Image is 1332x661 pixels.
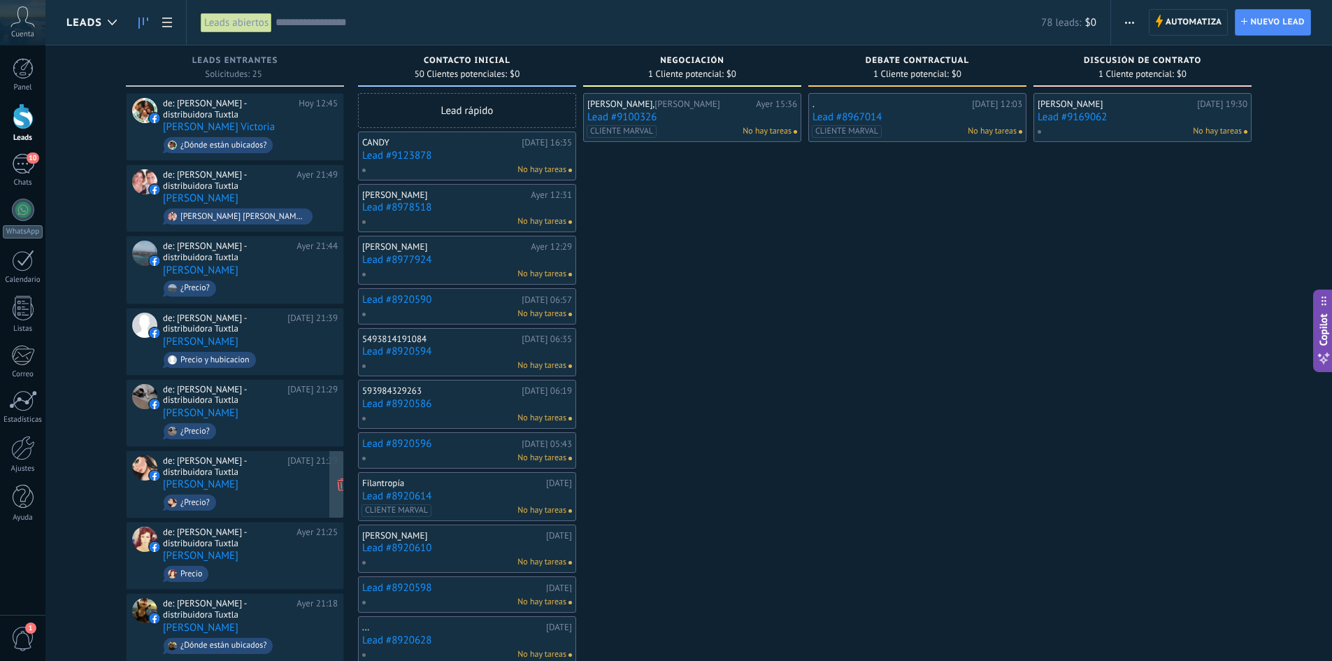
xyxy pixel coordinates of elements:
div: Ayer 15:36 [756,99,797,110]
span: Discusión de contrato [1084,56,1201,66]
span: No hay tareas [968,125,1017,138]
div: Listas [3,325,43,334]
span: Solicitudes: 25 [205,70,262,78]
span: 1 Cliente potencial: [1098,70,1174,78]
img: facebook-sm.svg [150,113,159,123]
span: No hay tareas [517,596,566,609]
div: WhatsApp [3,225,43,239]
a: Lead #8920594 [362,346,572,357]
div: [PERSON_NAME] [1038,99,1194,110]
span: 78 leads: [1041,16,1081,29]
span: No hay nada asignado [568,561,572,564]
a: Nuevo lead [1235,9,1311,36]
div: [PERSON_NAME], [587,99,752,110]
div: Nelly Zenteno [132,598,157,623]
span: Cuenta [11,30,34,39]
span: No hay tareas [517,452,566,464]
span: $0 [952,70,961,78]
span: No hay nada asignado [568,457,572,460]
div: Roselia Gomez Alfaro [132,313,157,338]
div: Precio y hubicacion [180,355,250,365]
div: ¿Dónde están ubicados? [180,141,266,150]
div: ¿Precio? [180,427,210,436]
div: de: [PERSON_NAME] - distribuidora Tuxtla [163,527,292,548]
div: [PERSON_NAME] [362,190,527,201]
span: 50 Clientes potenciales: [415,70,507,78]
div: Leads abiertos [201,13,272,33]
a: [PERSON_NAME] [163,192,238,204]
span: Leads [66,16,102,29]
span: CLIENTE MARVAL [812,125,882,138]
div: [DATE] 06:19 [522,385,572,397]
a: Lead #8978518 [362,201,572,213]
div: Leads Entrantes [133,56,337,68]
div: [DATE] 19:30 [1197,99,1247,110]
img: facebook-sm.svg [150,399,159,409]
span: No hay nada asignado [568,273,572,276]
span: No hay tareas [517,504,566,517]
a: Lead #8920598 [362,582,543,594]
span: Nuevo lead [1250,10,1305,35]
span: No hay nada asignado [568,653,572,657]
span: CLIENTE MARVAL [361,504,431,517]
div: de: [PERSON_NAME] - distribuidora Tuxtla [163,598,292,620]
div: Precio [180,569,202,579]
a: Lead #8920610 [362,542,572,554]
span: Negociación [660,56,724,66]
a: [PERSON_NAME] [163,478,238,490]
div: 5493814191084 [362,334,518,345]
a: Lead #9169062 [1038,111,1247,123]
a: Lead #8920590 [362,294,518,306]
span: Contacto inicial [424,56,510,66]
div: [DATE] [546,622,572,633]
div: Emilia Gomez [132,384,157,409]
div: ... [362,622,543,633]
span: No hay tareas [517,308,566,320]
div: [DATE] 16:35 [522,137,572,148]
a: Lead #8967014 [812,111,1022,123]
div: Discusión de contrato [1040,56,1245,68]
span: No hay nada asignado [1244,130,1247,134]
div: [DATE] 06:35 [522,334,572,345]
a: [PERSON_NAME] Victoria [163,121,275,133]
div: Hoy 12:45 [299,98,338,120]
div: [DATE] 21:29 [287,384,338,406]
span: 1 Cliente potencial: [648,70,724,78]
div: . [812,99,968,110]
div: Lourdes Magallon Victoria [132,98,157,123]
div: [DATE] [546,583,572,592]
span: No hay tareas [517,556,566,569]
a: Lead #8920628 [362,634,572,646]
span: $0 [1085,16,1096,29]
img: facebook-sm.svg [150,613,159,623]
div: 593984329263 [362,385,518,397]
div: Estadísticas [3,415,43,425]
a: Lead #9100326 [587,111,797,123]
a: Lead #8920614 [362,490,572,502]
img: facebook-sm.svg [150,328,159,338]
span: Debate contractual [866,56,969,66]
a: Leads [131,9,155,36]
span: No hay nada asignado [568,509,572,513]
div: Ayer 21:49 [296,169,338,191]
span: $0 [1177,70,1187,78]
div: Ayer 21:18 [296,598,338,620]
div: Contacto inicial [365,56,569,68]
div: Ayer 21:25 [296,527,338,548]
div: [PERSON_NAME] [362,241,527,253]
span: No hay tareas [517,164,566,176]
span: No hay tareas [517,648,566,661]
div: ¿Dónde están ubicados? [180,641,266,651]
span: CLIENTE MARVAL [587,125,657,138]
div: de: [PERSON_NAME] - distribuidora Tuxtla [163,455,282,477]
div: Vilma Reyes [132,527,157,552]
div: [DATE] 05:43 [522,439,572,448]
span: 1 Cliente potencial: [873,70,949,78]
div: Lead rápido [358,93,576,128]
span: 10 [27,152,38,164]
a: Automatiza [1149,9,1229,36]
a: Lead #8920586 [362,398,572,410]
div: de: [PERSON_NAME] - distribuidora Tuxtla [163,313,282,334]
div: [PERSON_NAME] [362,530,543,541]
a: [PERSON_NAME] [163,622,238,634]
